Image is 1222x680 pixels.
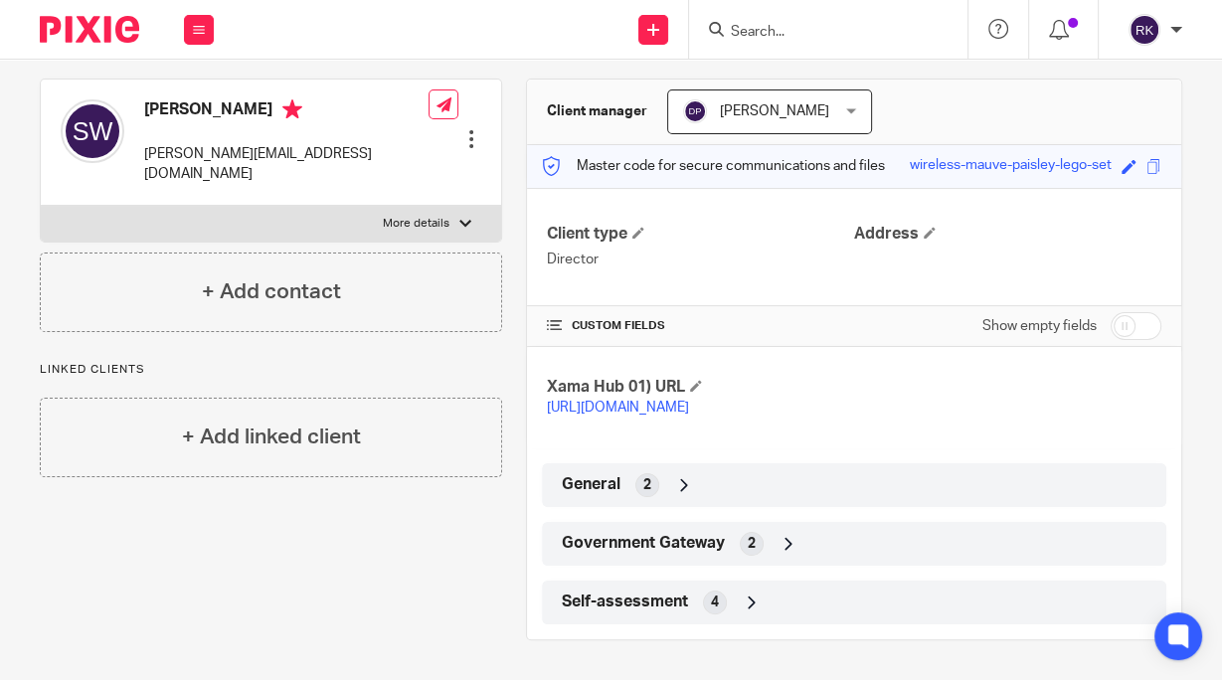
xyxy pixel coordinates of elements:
a: [URL][DOMAIN_NAME] [547,401,689,415]
p: [PERSON_NAME][EMAIL_ADDRESS][DOMAIN_NAME] [144,144,429,185]
h3: Client manager [547,101,647,121]
h4: Client type [547,224,854,245]
span: 2 [748,534,756,554]
img: svg%3E [1129,14,1160,46]
label: Show empty fields [982,316,1097,336]
span: 2 [643,475,651,495]
h4: + Add linked client [182,422,361,452]
p: Master code for secure communications and files [542,156,885,176]
i: Primary [282,99,302,119]
p: Linked clients [40,362,502,378]
p: More details [383,216,449,232]
span: [PERSON_NAME] [720,104,829,118]
div: wireless-mauve-paisley-lego-set [910,155,1112,178]
h4: + Add contact [202,276,341,307]
h4: [PERSON_NAME] [144,99,429,124]
span: General [562,474,620,495]
img: svg%3E [683,99,707,123]
h4: CUSTOM FIELDS [547,318,854,334]
h4: Address [854,224,1161,245]
span: 4 [711,593,719,612]
img: svg%3E [61,99,124,163]
p: Director [547,250,854,269]
span: Self-assessment [562,592,688,612]
img: Pixie [40,16,139,43]
span: Government Gateway [562,533,725,554]
input: Search [729,24,908,42]
h4: Xama Hub 01) URL [547,377,854,398]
